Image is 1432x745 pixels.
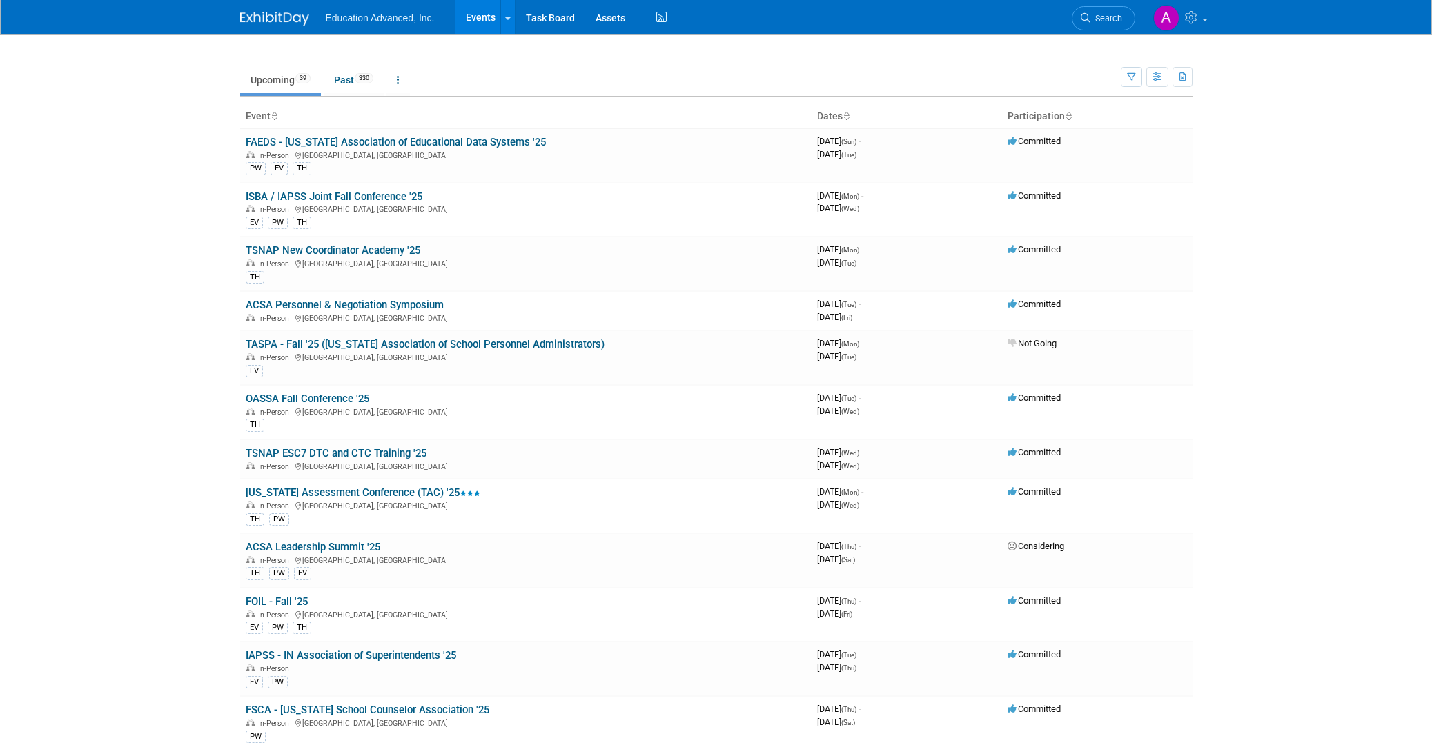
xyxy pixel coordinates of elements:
[246,610,255,617] img: In-Person Event
[841,395,856,402] span: (Tue)
[246,556,255,563] img: In-Person Event
[1008,486,1061,497] span: Committed
[841,340,859,348] span: (Mon)
[1008,136,1061,146] span: Committed
[841,719,855,726] span: (Sat)
[817,541,861,551] span: [DATE]
[841,556,855,564] span: (Sat)
[841,462,859,470] span: (Wed)
[841,706,856,713] span: (Thu)
[324,67,384,93] a: Past330
[841,205,859,212] span: (Wed)
[1065,110,1072,121] a: Sort by Participation Type
[861,190,863,201] span: -
[1008,447,1061,457] span: Committed
[817,244,863,255] span: [DATE]
[258,314,293,323] span: In-Person
[859,649,861,659] span: -
[812,105,1002,128] th: Dates
[817,190,863,201] span: [DATE]
[841,138,856,146] span: (Sun)
[817,447,863,457] span: [DATE]
[817,299,861,309] span: [DATE]
[268,622,288,634] div: PW
[817,649,861,659] span: [DATE]
[258,408,293,417] span: In-Person
[1008,190,1061,201] span: Committed
[246,203,806,214] div: [GEOGRAPHIC_DATA], [GEOGRAPHIC_DATA]
[246,259,255,266] img: In-Person Event
[817,338,863,348] span: [DATE]
[859,393,861,403] span: -
[246,351,806,362] div: [GEOGRAPHIC_DATA], [GEOGRAPHIC_DATA]
[246,338,605,350] a: TASPA - Fall '25 ([US_STATE] Association of School Personnel Administrators)
[841,449,859,457] span: (Wed)
[326,12,435,23] span: Education Advanced, Inc.
[859,136,861,146] span: -
[817,393,861,403] span: [DATE]
[246,299,444,311] a: ACSA Personnel & Negotiation Symposium
[817,554,855,564] span: [DATE]
[246,462,255,469] img: In-Person Event
[841,353,856,361] span: (Tue)
[258,501,293,510] span: In-Person
[1153,5,1179,31] img: Aimee Graham
[295,73,311,83] span: 39
[246,649,456,662] a: IAPSS - IN Association of Superintendents '25
[271,110,277,121] a: Sort by Event Name
[841,664,856,672] span: (Thu)
[246,717,806,728] div: [GEOGRAPHIC_DATA], [GEOGRAPHIC_DATA]
[258,719,293,728] span: In-Person
[258,353,293,362] span: In-Person
[1008,595,1061,606] span: Committed
[246,149,806,160] div: [GEOGRAPHIC_DATA], [GEOGRAPHIC_DATA]
[268,217,288,229] div: PW
[843,110,850,121] a: Sort by Start Date
[246,162,266,175] div: PW
[859,541,861,551] span: -
[859,299,861,309] span: -
[268,676,288,688] div: PW
[246,419,264,431] div: TH
[294,567,311,579] div: EV
[240,12,309,26] img: ExhibitDay
[841,259,856,267] span: (Tue)
[246,554,806,565] div: [GEOGRAPHIC_DATA], [GEOGRAPHIC_DATA]
[841,651,856,659] span: (Tue)
[1008,541,1064,551] span: Considering
[841,314,852,321] span: (Fri)
[246,447,426,459] a: TSNAP ESC7 DTC and CTC Training '25
[246,393,369,405] a: OASSA Fall Conference '25
[859,595,861,606] span: -
[861,486,863,497] span: -
[246,257,806,268] div: [GEOGRAPHIC_DATA], [GEOGRAPHIC_DATA]
[817,351,856,361] span: [DATE]
[817,312,852,322] span: [DATE]
[246,676,263,688] div: EV
[817,257,856,268] span: [DATE]
[817,460,859,470] span: [DATE]
[841,192,859,200] span: (Mon)
[293,162,311,175] div: TH
[258,462,293,471] span: In-Person
[1072,6,1135,30] a: Search
[246,408,255,415] img: In-Person Event
[841,151,856,159] span: (Tue)
[817,662,856,673] span: [DATE]
[293,622,311,634] div: TH
[258,610,293,619] span: In-Person
[246,486,480,499] a: [US_STATE] Assessment Conference (TAC) '25
[246,513,264,526] div: TH
[246,622,263,634] div: EV
[246,406,806,417] div: [GEOGRAPHIC_DATA], [GEOGRAPHIC_DATA]
[246,190,422,203] a: ISBA / IAPSS Joint Fall Conference '25
[269,513,289,526] div: PW
[246,541,380,553] a: ACSA Leadership Summit '25
[1008,338,1057,348] span: Not Going
[817,203,859,213] span: [DATE]
[240,105,812,128] th: Event
[841,610,852,618] span: (Fri)
[817,486,863,497] span: [DATE]
[293,217,311,229] div: TH
[817,136,861,146] span: [DATE]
